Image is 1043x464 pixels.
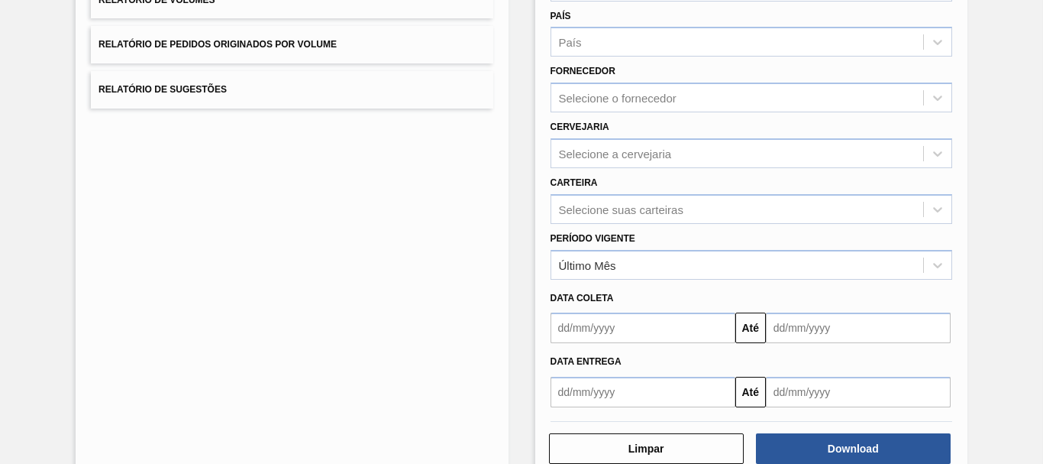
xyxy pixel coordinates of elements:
[551,66,615,76] label: Fornecedor
[756,433,951,464] button: Download
[735,313,766,343] button: Até
[98,84,227,95] span: Relatório de Sugestões
[559,203,683,216] div: Selecione suas carteiras
[91,71,492,109] button: Relatório de Sugestões
[559,258,616,271] div: Último Mês
[551,11,571,21] label: País
[98,39,337,50] span: Relatório de Pedidos Originados por Volume
[559,36,582,49] div: País
[559,147,672,160] div: Selecione a cervejaria
[551,313,735,343] input: dd/mm/yyyy
[735,377,766,407] button: Até
[551,377,735,407] input: dd/mm/yyyy
[551,293,614,303] span: Data coleta
[551,177,598,188] label: Carteira
[551,233,635,244] label: Período Vigente
[559,92,676,105] div: Selecione o fornecedor
[766,377,951,407] input: dd/mm/yyyy
[551,122,609,132] label: Cervejaria
[766,313,951,343] input: dd/mm/yyyy
[91,26,492,63] button: Relatório de Pedidos Originados por Volume
[549,433,744,464] button: Limpar
[551,356,622,367] span: Data entrega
